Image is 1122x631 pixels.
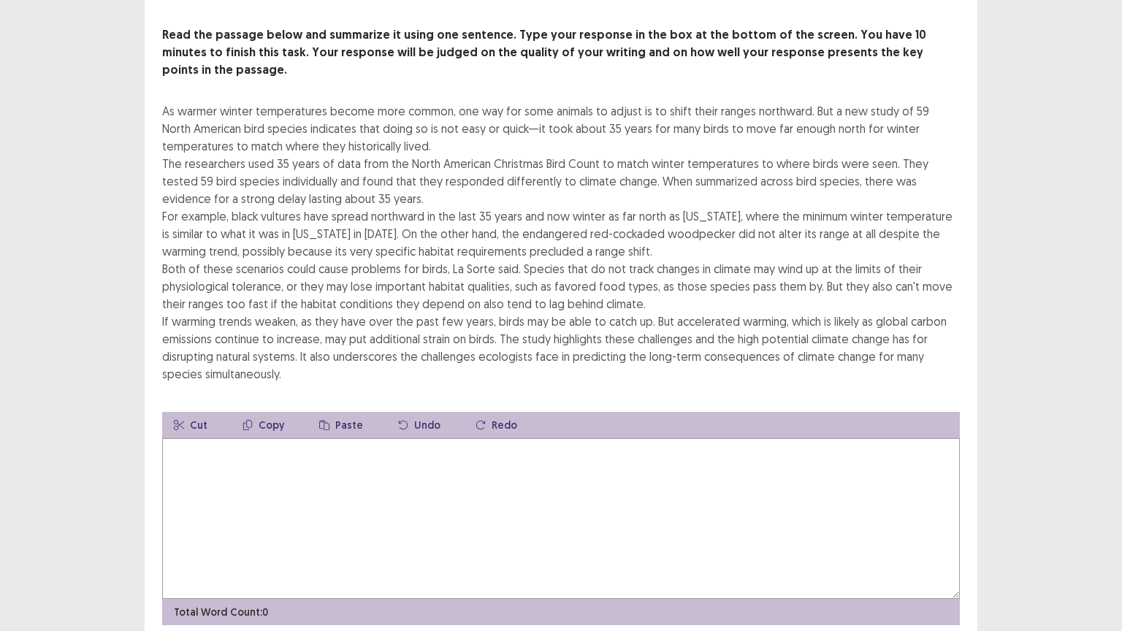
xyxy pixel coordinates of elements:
button: Cut [162,412,219,438]
button: Undo [386,412,452,438]
button: Copy [231,412,296,438]
p: Read the passage below and summarize it using one sentence. Type your response in the box at the ... [162,26,960,79]
p: Total Word Count: 0 [174,605,268,620]
button: Redo [464,412,529,438]
div: As warmer winter temperatures become more common, one way for some animals to adjust is to shift ... [162,102,960,383]
button: Paste [308,412,375,438]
